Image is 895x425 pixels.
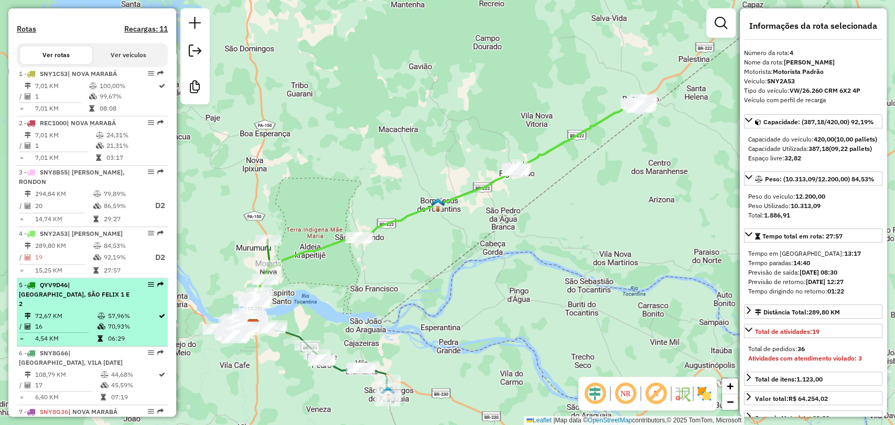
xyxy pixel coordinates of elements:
[19,119,116,127] span: 2 -
[148,119,154,126] em: Opções
[68,70,117,78] span: | NOVA MARABÁ
[744,372,882,386] a: Total de itens:1.123,00
[99,81,158,91] td: 100,00%
[20,46,92,64] button: Ver rotas
[793,259,810,267] strong: 14:40
[25,191,31,197] i: Distância Total
[748,249,878,258] div: Tempo em [GEOGRAPHIC_DATA]:
[19,214,24,224] td: =
[40,281,68,289] span: QYV9D46
[812,328,819,335] strong: 19
[67,119,116,127] span: | NOVA MARABÁ
[89,83,97,89] i: % de utilização do peso
[789,395,828,402] strong: R$ 64.254,02
[755,375,823,384] div: Total de itens:
[159,313,165,319] i: Rota otimizada
[159,83,165,89] i: Rota otimizada
[800,268,837,276] strong: [DATE] 08:30
[148,70,154,77] em: Opções
[755,394,828,404] div: Valor total:
[148,408,154,415] em: Opções
[96,155,101,161] i: Tempo total em rota
[19,392,24,402] td: =
[148,230,154,236] em: Opções
[19,168,125,186] span: | [PERSON_NAME], RONDON
[744,67,882,77] div: Motorista:
[107,311,158,321] td: 57,96%
[99,91,158,102] td: 99,67%
[744,114,882,128] a: Capacidade: (387,18/420,00) 92,19%
[93,267,99,274] i: Tempo total em rota
[773,68,824,75] strong: Motorista Padrão
[103,265,145,276] td: 27:57
[722,378,738,394] a: Zoom in
[40,119,67,127] span: REC1000
[744,48,882,58] div: Número da rota:
[25,143,31,149] i: Total de Atividades
[19,349,123,366] span: 6 -
[35,251,93,264] td: 19
[157,350,164,356] em: Rota exportada
[35,81,89,91] td: 7,01 KM
[765,175,875,183] span: Peso: (10.313,09/12.200,00) 84,53%
[35,103,89,114] td: 7,01 KM
[111,369,158,380] td: 44,68%
[146,200,165,212] p: D2
[784,58,835,66] strong: [PERSON_NAME]
[35,321,96,332] td: 16
[829,145,872,152] strong: (09,22 pallets)
[93,254,101,260] i: % de utilização da cubagem
[35,369,100,380] td: 108,79 KM
[92,46,165,64] button: Ver veículos
[35,91,89,102] td: 1
[744,304,882,319] a: Distância Total:289,80 KM
[748,354,862,362] strong: Atividades com atendimento violado: 3
[157,230,164,236] em: Rota exportada
[814,135,834,143] strong: 420,00
[93,203,101,209] i: % de utilização da cubagem
[764,211,790,219] strong: 1.886,91
[19,168,125,186] span: 3 -
[588,417,632,424] a: OpenStreetMap
[25,132,31,138] i: Distância Total
[744,228,882,243] a: Tempo total em rota: 27:57
[722,394,738,410] a: Zoom out
[744,391,882,405] a: Valor total:R$ 64.254,02
[431,198,445,211] img: BOM JESUS DO TOCANTINS
[19,265,24,276] td: =
[148,350,154,356] em: Opções
[157,281,164,288] em: Rota exportada
[19,91,24,102] td: /
[791,202,821,210] strong: 10.313,09
[40,70,68,78] span: SNY1C53
[19,70,117,78] span: 1 -
[727,379,734,393] span: +
[844,249,861,257] strong: 13:17
[755,328,819,335] span: Total de atividades:
[727,395,734,408] span: −
[748,154,878,163] div: Espaço livre:
[744,171,882,186] a: Peso: (10.313,09/12.200,00) 84,53%
[97,335,102,342] i: Tempo total em rota
[744,245,882,300] div: Tempo total em rota: 27:57
[744,95,882,105] div: Veículo com perfil de recarga
[524,416,744,425] div: Map data © contributors,© 2025 TomTom, Microsoft
[744,324,882,338] a: Total de atividades:19
[25,323,31,330] i: Total de Atividades
[68,230,123,237] span: | [PERSON_NAME]
[748,144,878,154] div: Capacidade Utilizada:
[755,413,829,423] div: Jornada Motorista: 09:20
[744,188,882,224] div: Peso: (10.313,09/12.200,00) 84,53%
[790,49,793,57] strong: 4
[35,140,95,151] td: 1
[93,191,101,197] i: % de utilização do peso
[431,198,445,212] img: Bom jesus do Tocantins
[25,93,31,100] i: Total de Atividades
[553,417,555,424] span: |
[784,154,801,162] strong: 32,82
[101,394,106,400] i: Tempo total em rota
[25,372,31,378] i: Distância Total
[99,103,158,114] td: 08:08
[710,13,731,34] a: Exibir filtros
[146,252,165,264] p: D2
